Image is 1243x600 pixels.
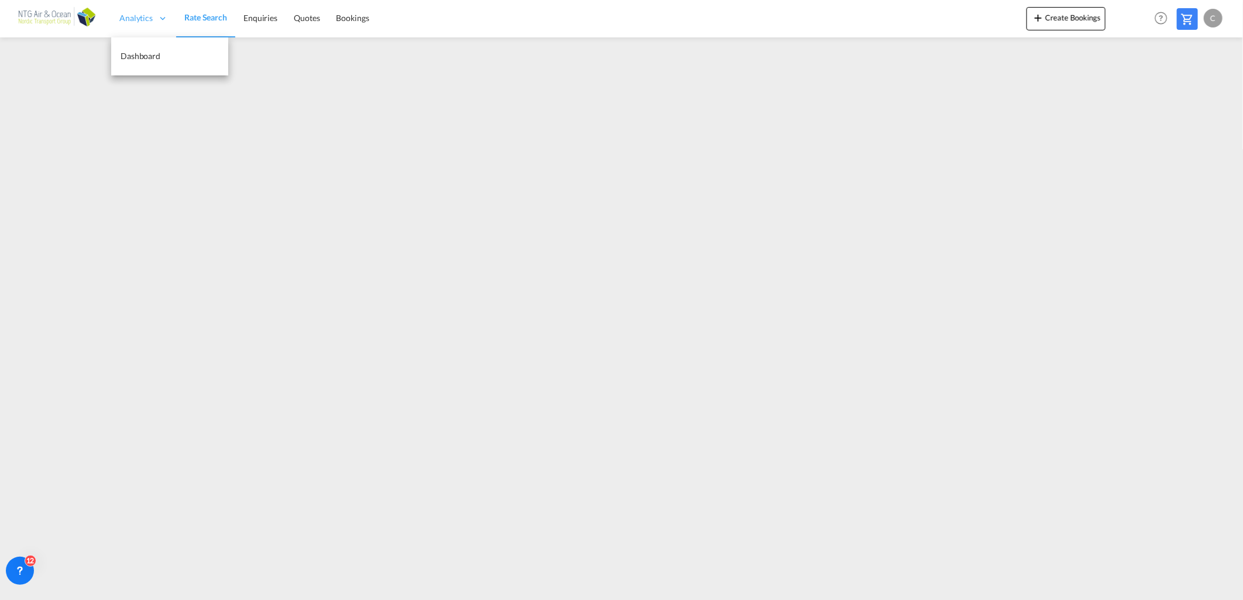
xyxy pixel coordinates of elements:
div: C [1204,9,1223,27]
span: Enquiries [243,13,277,23]
img: af31b1c0b01f11ecbc353f8e72265e29.png [18,5,97,32]
span: Quotes [294,13,320,23]
span: Analytics [119,12,153,24]
span: Dashboard [121,51,160,61]
a: Dashboard [111,37,228,75]
div: Help [1151,8,1177,29]
button: icon-plus 400-fgCreate Bookings [1026,7,1105,30]
md-icon: icon-plus 400-fg [1031,11,1045,25]
span: Help [1151,8,1171,28]
span: Rate Search [184,12,227,22]
span: Bookings [336,13,369,23]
